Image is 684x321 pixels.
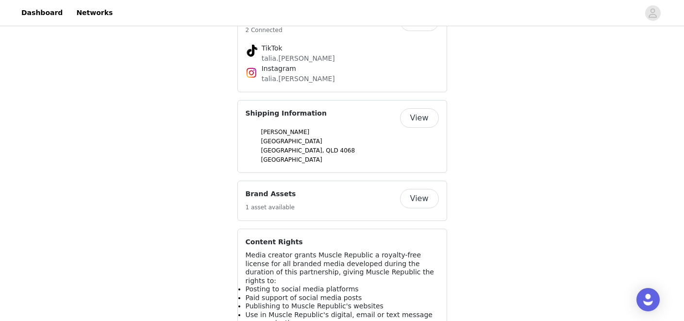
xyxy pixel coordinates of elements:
p: [PERSON_NAME] [261,128,439,136]
p: talia.[PERSON_NAME] [262,53,423,64]
p: talia.[PERSON_NAME] [262,74,423,84]
p: [GEOGRAPHIC_DATA] [261,137,439,146]
h4: Shipping Information [246,108,327,118]
span: QLD [326,147,338,154]
a: Dashboard [16,2,68,24]
h5: 1 asset available [246,203,296,212]
span: Paid support of social media posts [246,294,362,302]
button: View [400,108,439,128]
h5: 2 Connected [246,26,283,34]
div: Brand Assets [237,181,447,221]
img: Instagram Icon [246,67,257,79]
span: [GEOGRAPHIC_DATA], [261,147,324,154]
h4: Brand Assets [246,189,296,199]
h4: TikTok [262,43,423,53]
span: Posting to social media platforms [246,285,359,293]
h4: Instagram [262,64,423,74]
p: [GEOGRAPHIC_DATA] [261,155,439,164]
div: Shipping Information [237,100,447,173]
a: Networks [70,2,118,24]
div: avatar [648,5,657,21]
button: View [400,189,439,208]
span: 4068 [340,147,355,154]
h4: Content Rights [246,237,303,247]
span: Publishing to Muscle Republic's websites [246,302,384,310]
span: Media creator grants Muscle Republic a royalty-free license for all branded media developed durin... [246,251,434,285]
div: Open Intercom Messenger [636,288,660,311]
div: Networks [237,3,447,92]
